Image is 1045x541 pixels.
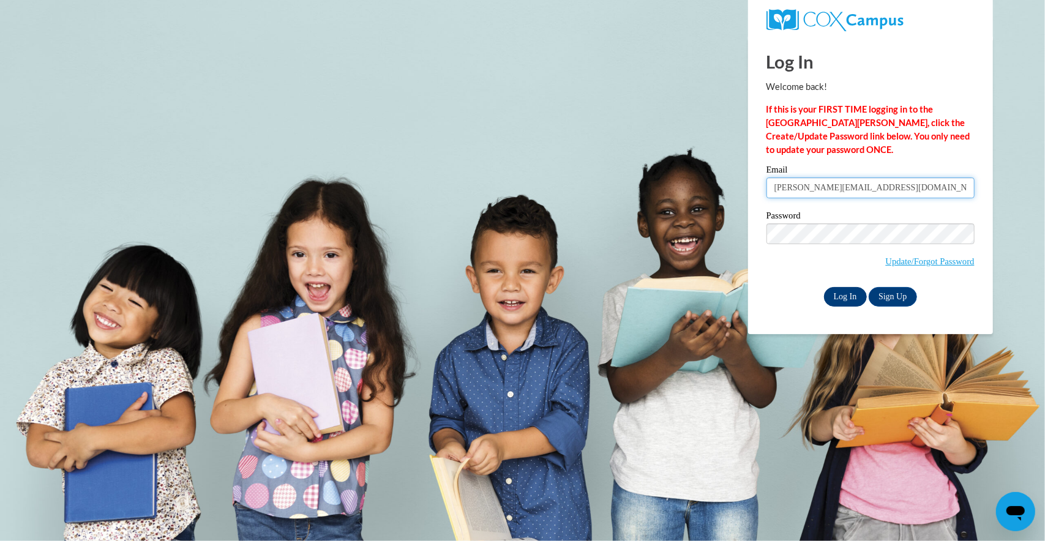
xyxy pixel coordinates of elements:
[766,165,975,177] label: Email
[766,9,904,31] img: COX Campus
[869,287,916,307] a: Sign Up
[766,80,975,94] p: Welcome back!
[766,104,970,155] strong: If this is your FIRST TIME logging in to the [GEOGRAPHIC_DATA][PERSON_NAME], click the Create/Upd...
[886,256,975,266] a: Update/Forgot Password
[996,492,1035,531] iframe: Button to launch messaging window
[766,9,975,31] a: COX Campus
[766,49,975,74] h1: Log In
[824,287,867,307] input: Log In
[766,211,975,223] label: Password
